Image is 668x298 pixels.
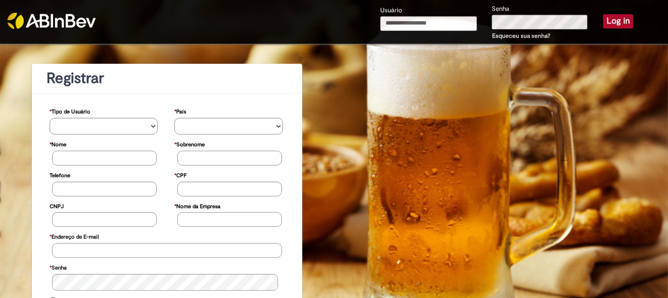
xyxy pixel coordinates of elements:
[50,198,64,213] label: CNPJ
[174,198,221,213] label: Nome da Empresa
[174,136,205,151] label: Sobrenome
[50,167,70,182] label: Telefone
[7,13,96,29] img: ABInbev-white.png
[47,70,287,86] h1: Registrar
[174,104,186,118] label: País
[603,14,633,28] button: Log in
[50,229,99,243] label: Endereço de E-mail
[50,104,90,118] label: Tipo de Usuário
[380,6,402,15] label: Usuário
[50,260,67,274] label: Senha
[174,167,187,182] label: CPF
[492,4,509,14] label: Senha
[492,32,550,40] a: Esqueceu sua senha?
[50,136,66,151] label: Nome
